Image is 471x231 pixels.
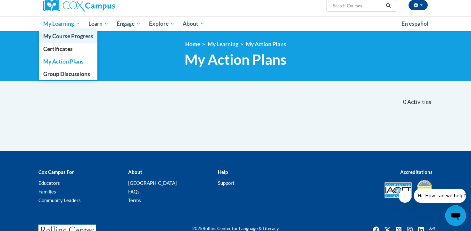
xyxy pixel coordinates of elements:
[384,2,393,10] button: Search
[401,20,428,27] span: En español
[112,16,145,31] a: Engage
[39,68,97,80] a: Group Discussions
[43,33,93,39] span: My Course Progress
[128,197,141,203] a: Terms
[185,51,286,68] span: My Action Plans
[39,55,97,68] a: My Action Plans
[218,169,228,175] b: Help
[43,71,90,77] span: Group Discussions
[128,189,140,194] a: FAQs
[38,189,56,194] a: Families
[145,16,179,31] a: Explore
[400,169,433,175] b: Accreditations
[38,169,74,175] b: Cox Campus For
[39,43,97,55] a: Certificates
[332,2,384,10] input: Search Courses
[417,179,433,201] img: IDA® Accredited
[403,98,406,106] span: 0
[128,180,177,186] a: [GEOGRAPHIC_DATA]
[117,20,141,28] span: Engage
[43,20,80,28] span: My Learning
[192,226,202,231] span: 2025
[246,41,286,47] a: My Action Plans
[218,180,235,186] a: Support
[414,189,466,203] iframe: Message from company
[397,17,433,30] a: En español
[34,16,437,31] div: Main menu
[38,197,81,203] a: Community Leaders
[399,190,411,203] iframe: Close message
[39,16,84,31] a: My Learning
[185,41,200,47] a: Home
[407,98,431,106] span: Activities
[208,41,238,47] a: My Learning
[43,58,84,65] span: My Action Plans
[183,20,204,28] span: About
[84,16,113,31] a: Learn
[38,180,60,186] a: Educators
[445,205,466,226] iframe: Button to launch messaging window
[39,30,97,42] a: My Course Progress
[128,169,142,175] b: About
[384,182,412,198] img: Accredited IACET® Provider
[179,16,209,31] a: About
[43,46,73,52] span: Certificates
[149,20,175,28] span: Explore
[88,20,109,28] span: Learn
